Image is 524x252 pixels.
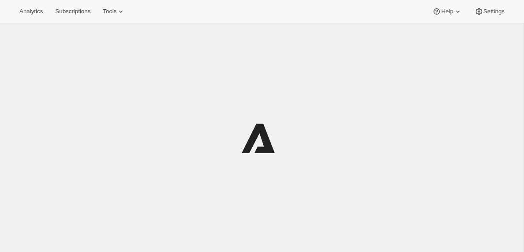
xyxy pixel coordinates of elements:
span: Settings [483,8,505,15]
button: Help [427,5,467,18]
span: Subscriptions [55,8,90,15]
button: Settings [469,5,510,18]
span: Tools [103,8,116,15]
button: Analytics [14,5,48,18]
span: Help [441,8,453,15]
span: Analytics [19,8,43,15]
button: Subscriptions [50,5,96,18]
button: Tools [97,5,131,18]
